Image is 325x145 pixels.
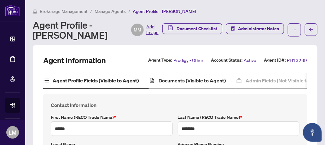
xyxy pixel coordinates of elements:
[33,9,37,14] span: home
[134,26,141,33] span: MM
[287,57,307,64] span: RH13239
[264,57,286,64] label: Agent ID#:
[40,8,88,14] span: Brokerage Management
[9,128,17,137] span: LM
[303,123,322,142] button: Open asap
[162,23,222,34] button: Document Checklist
[5,5,20,16] img: logo
[238,24,279,34] span: Administrator Notes
[51,114,173,121] label: First Name (RECO Trade Name)
[211,57,242,64] label: Account Status:
[173,57,203,64] span: Prodigy - Other
[146,24,159,36] span: Add Image
[309,27,313,32] span: arrow-left
[90,8,92,15] li: /
[231,26,235,31] span: solution
[177,24,217,34] span: Document Checklist
[148,57,172,64] label: Agent Type:
[159,77,226,84] h4: Documents (Visible to Agent)
[33,20,159,40] div: Agent Profile - [PERSON_NAME]
[128,8,130,15] li: /
[226,23,284,34] button: Administrator Notes
[43,55,106,65] h2: Agent Information
[53,77,139,84] h4: Agent Profile Fields (Visible to Agent)
[133,8,196,14] span: Agent Profile - [PERSON_NAME]
[178,114,300,121] label: Last Name (RECO Trade Name)
[244,57,256,64] span: Active
[95,8,126,14] span: Manage Agents
[51,101,299,109] h4: Contact Information
[292,28,297,32] span: ellipsis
